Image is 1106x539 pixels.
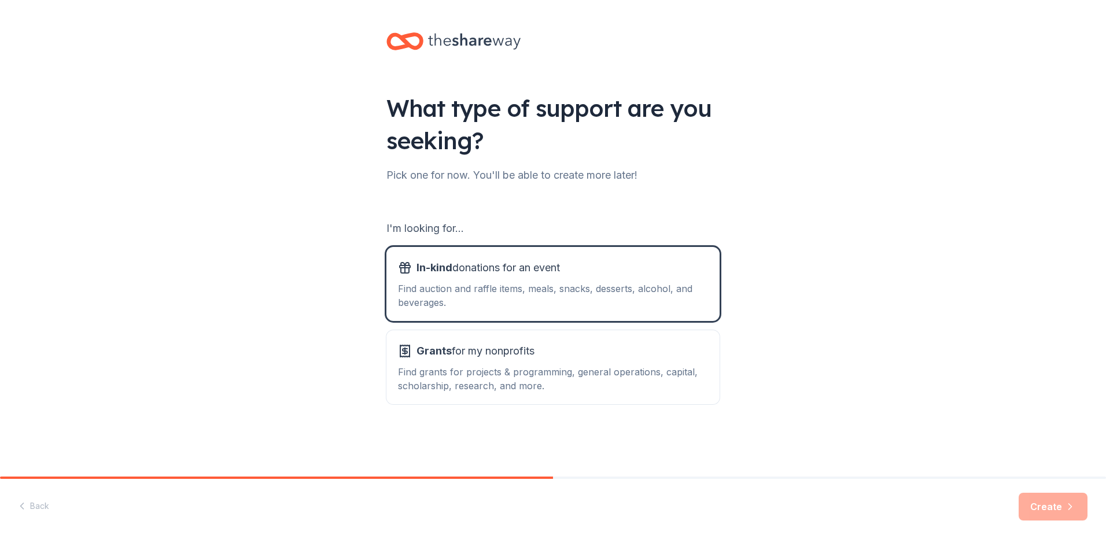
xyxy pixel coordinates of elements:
span: In-kind [416,261,452,274]
div: Pick one for now. You'll be able to create more later! [386,166,720,184]
div: Find grants for projects & programming, general operations, capital, scholarship, research, and m... [398,365,708,393]
button: In-kinddonations for an eventFind auction and raffle items, meals, snacks, desserts, alcohol, and... [386,247,720,321]
div: What type of support are you seeking? [386,92,720,157]
div: Find auction and raffle items, meals, snacks, desserts, alcohol, and beverages. [398,282,708,309]
button: Grantsfor my nonprofitsFind grants for projects & programming, general operations, capital, schol... [386,330,720,404]
span: donations for an event [416,259,560,277]
div: I'm looking for... [386,219,720,238]
span: Grants [416,345,452,357]
span: for my nonprofits [416,342,534,360]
